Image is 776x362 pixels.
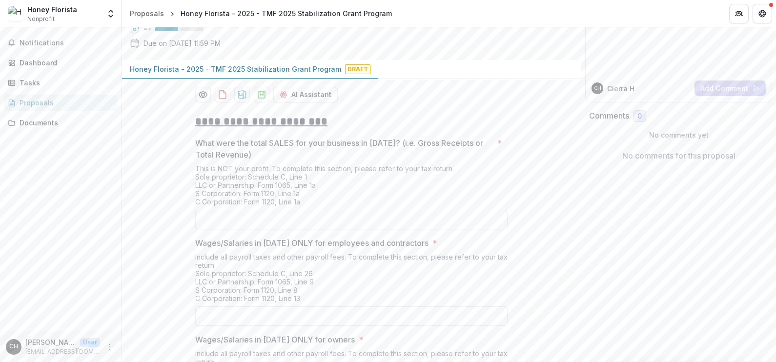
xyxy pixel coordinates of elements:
p: What were the total SALES for your business in [DATE]? (i.e. Gross Receipts or Total Revenue) [195,137,493,161]
div: Dashboard [20,58,110,68]
span: Notifications [20,39,114,47]
p: No comments yet [589,130,768,140]
button: Add Comment [694,80,766,96]
button: Preview 8a3033d9-35f0-4276-8859-1d6c7985e939-0.pdf [195,87,211,102]
div: Honey Florista - 2025 - TMF 2025 Stabilization Grant Program [181,8,392,19]
div: Documents [20,118,110,128]
button: More [104,341,116,353]
div: Cierra Hudson [594,86,601,91]
img: Honey Florista [8,6,23,21]
div: Proposals [130,8,164,19]
p: 48 % [143,26,151,33]
div: Honey Florista [27,4,77,15]
button: download-proposal [234,87,250,102]
button: AI Assistant [273,87,338,102]
div: Cierra Hudson [9,343,18,350]
button: download-proposal [254,87,269,102]
h2: Comments [589,111,629,121]
a: Proposals [126,6,168,20]
p: Honey Florista - 2025 - TMF 2025 Stabilization Grant Program [130,64,341,74]
a: Documents [4,115,118,131]
button: Open entity switcher [104,4,118,23]
div: Tasks [20,78,110,88]
p: Due on [DATE] 11:59 PM [143,38,221,48]
p: Cierra H [607,83,634,94]
p: [EMAIL_ADDRESS][DOMAIN_NAME] [25,347,100,356]
span: Draft [345,64,370,74]
a: Dashboard [4,55,118,71]
p: [PERSON_NAME] [25,337,76,347]
div: This is NOT your profit. To complete this section, please refer to your tax return. Sole propriet... [195,164,508,210]
div: Proposals [20,98,110,108]
p: Wages/Salaries in [DATE] ONLY for owners [195,334,355,345]
span: Nonprofit [27,15,55,23]
button: download-proposal [215,87,230,102]
span: 0 [637,112,642,121]
a: Tasks [4,75,118,91]
button: Get Help [753,4,772,23]
p: Wages/Salaries in [DATE] ONLY for employees and contractors [195,237,429,249]
button: Notifications [4,35,118,51]
div: Include all payroll taxes and other payroll fees. To complete this section, please refer to your ... [195,253,508,306]
p: User [80,338,100,347]
a: Proposals [4,95,118,111]
nav: breadcrumb [126,6,396,20]
p: No comments for this proposal [622,150,735,161]
button: Partners [729,4,749,23]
